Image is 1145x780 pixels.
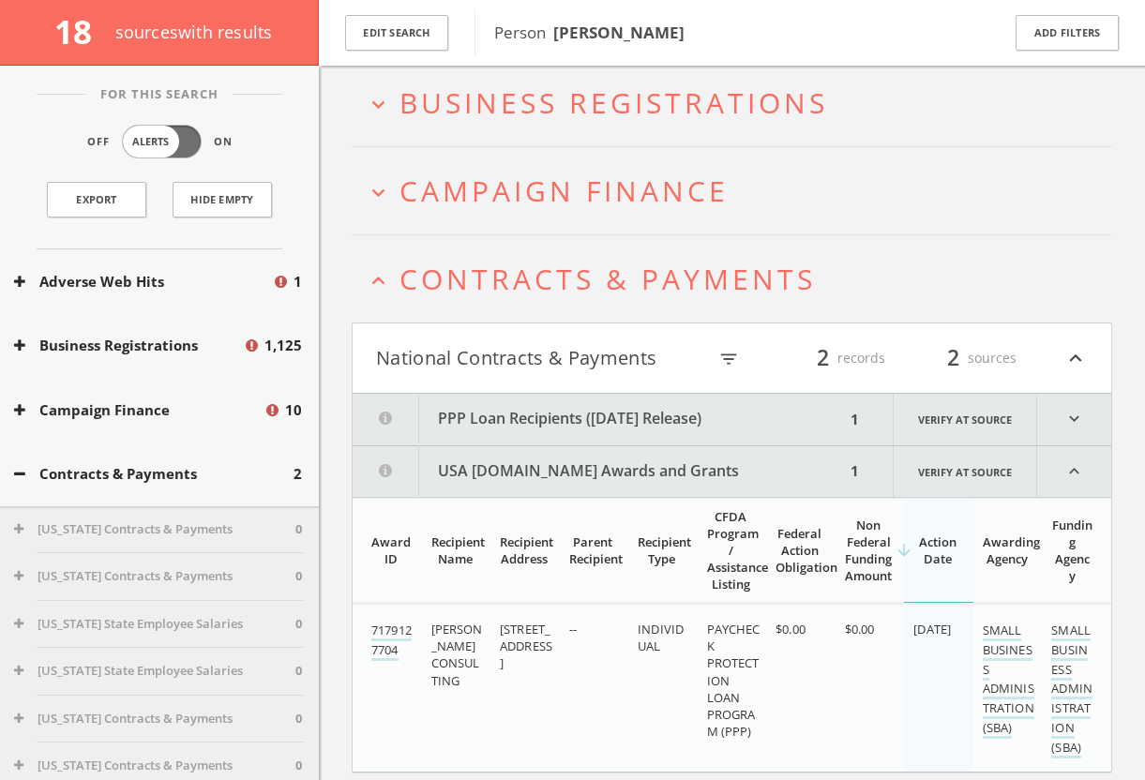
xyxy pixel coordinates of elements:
span: 1,125 [264,335,302,356]
span: Business Registrations [399,83,828,122]
button: [US_STATE] Contracts & Payments [14,567,295,586]
button: Add Filters [1016,15,1119,52]
span: 2 [808,341,837,374]
span: [PERSON_NAME] CONSULTING [431,621,483,689]
div: Recipient Type [638,533,686,567]
button: Hide Empty [173,182,272,217]
span: 10 [285,399,302,421]
span: 0 [295,757,302,775]
span: 0 [295,520,302,539]
div: records [773,342,885,374]
span: INDIVIDUAL [638,621,684,654]
button: [US_STATE] State Employee Salaries [14,615,295,634]
i: arrow_downward [895,541,913,560]
div: grid [353,604,1111,772]
div: 1 [845,394,865,445]
i: expand_more [366,92,391,117]
b: [PERSON_NAME] [553,22,685,43]
button: [US_STATE] Contracts & Payments [14,520,295,539]
a: SMALL BUSINESS ADMINISTRATION (SBA) [983,622,1034,739]
button: expand_moreCampaign Finance [366,175,1112,206]
span: PAYCHECK PROTECTION LOAN PROGRAM (PPP) [707,621,761,740]
span: $0.00 [845,621,875,637]
span: 0 [295,662,302,681]
span: [STREET_ADDRESS] [500,621,552,671]
span: Contracts & Payments [399,260,816,298]
button: Business Registrations [14,335,243,356]
div: 1 [845,446,865,497]
span: Person [494,22,685,43]
span: Off [87,134,110,150]
button: expand_lessContracts & Payments [366,263,1112,294]
span: Campaign Finance [399,172,729,210]
span: 0 [295,710,302,728]
span: source s with results [115,21,273,43]
i: expand_less [1037,446,1111,497]
button: PPP Loan Recipients ([DATE] Release) [353,394,845,445]
a: 7179127704 [371,622,412,661]
span: 18 [54,9,108,53]
button: Campaign Finance [14,399,264,421]
i: filter_list [718,349,739,369]
button: Adverse Web Hits [14,271,272,292]
span: [DATE] [913,621,951,637]
i: expand_less [1063,342,1088,374]
a: Export [47,182,146,217]
div: Non Federal Funding Amount [845,517,894,584]
i: expand_more [366,180,391,205]
button: [US_STATE] State Employee Salaries [14,662,295,681]
span: 0 [295,615,302,634]
span: 2 [294,463,302,485]
div: Recipient Address [500,533,549,567]
div: CFDA Program / Assistance Listing [707,508,756,592]
div: Awarding Agency [983,533,1032,567]
button: [US_STATE] Contracts & Payments [14,757,295,775]
button: Contracts & Payments [14,463,294,485]
span: On [214,134,233,150]
div: Parent Recipient [569,533,618,567]
span: $0.00 [776,621,806,637]
span: -- [569,621,577,637]
span: 2 [939,341,968,374]
button: [US_STATE] Contracts & Payments [14,710,295,728]
div: Award ID [371,533,411,567]
div: Federal Action Obligation [776,525,824,576]
a: Verify at source [893,446,1037,497]
a: SMALL BUSINESS ADMINISTRATION (SBA) [1051,622,1092,758]
i: expand_more [1037,394,1111,445]
i: expand_less [366,268,391,293]
button: Edit Search [345,15,448,52]
div: Funding Agency [1051,517,1092,584]
div: sources [904,342,1017,374]
div: Action Date [913,533,962,567]
span: For This Search [86,85,233,104]
span: 0 [295,567,302,586]
button: expand_moreBusiness Registrations [366,87,1112,118]
button: National Contracts & Payments [376,342,706,374]
div: Recipient Name [431,533,480,567]
a: Verify at source [893,394,1037,445]
button: USA [DOMAIN_NAME] Awards and Grants [353,446,845,497]
span: 1 [294,271,302,292]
